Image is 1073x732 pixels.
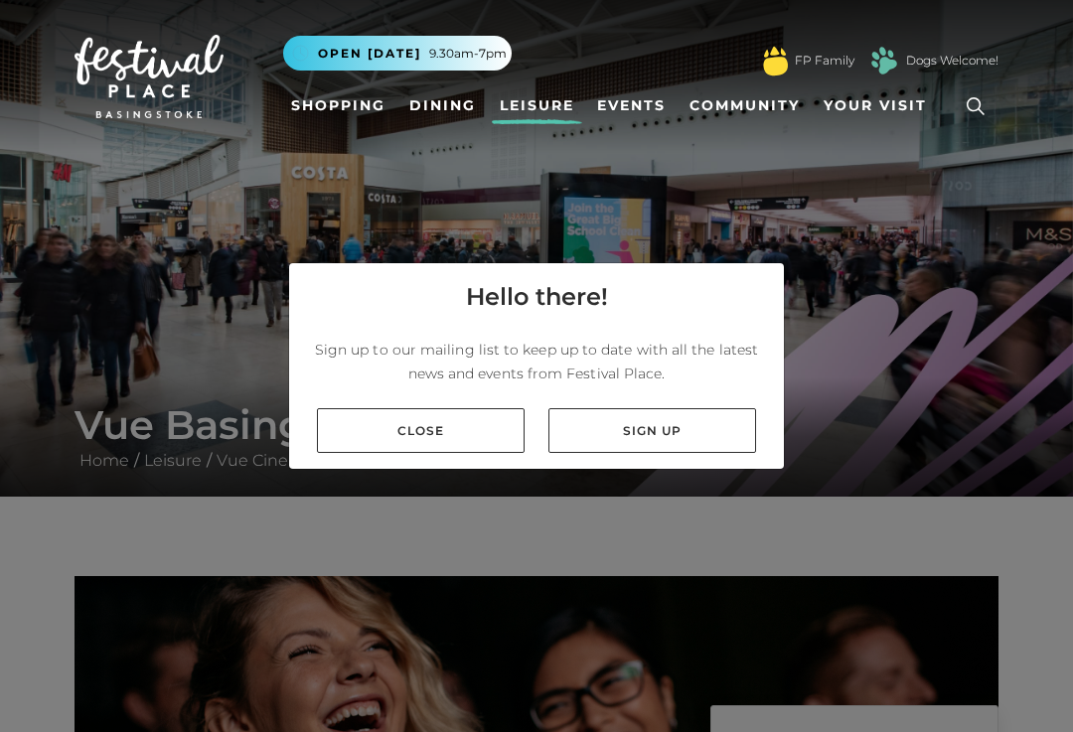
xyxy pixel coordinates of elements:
h4: Hello there! [466,279,608,315]
span: Open [DATE] [318,45,421,63]
p: Sign up to our mailing list to keep up to date with all the latest news and events from Festival ... [305,338,768,385]
a: Shopping [283,87,393,124]
a: Community [682,87,808,124]
img: Festival Place Logo [75,35,224,118]
a: Dogs Welcome! [906,52,998,70]
a: Close [317,408,525,453]
a: Your Visit [816,87,945,124]
button: Open [DATE] 9.30am-7pm [283,36,512,71]
a: FP Family [795,52,854,70]
a: Leisure [492,87,582,124]
span: 9.30am-7pm [429,45,507,63]
a: Sign up [548,408,756,453]
span: Your Visit [824,95,927,116]
a: Events [589,87,674,124]
a: Dining [401,87,484,124]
